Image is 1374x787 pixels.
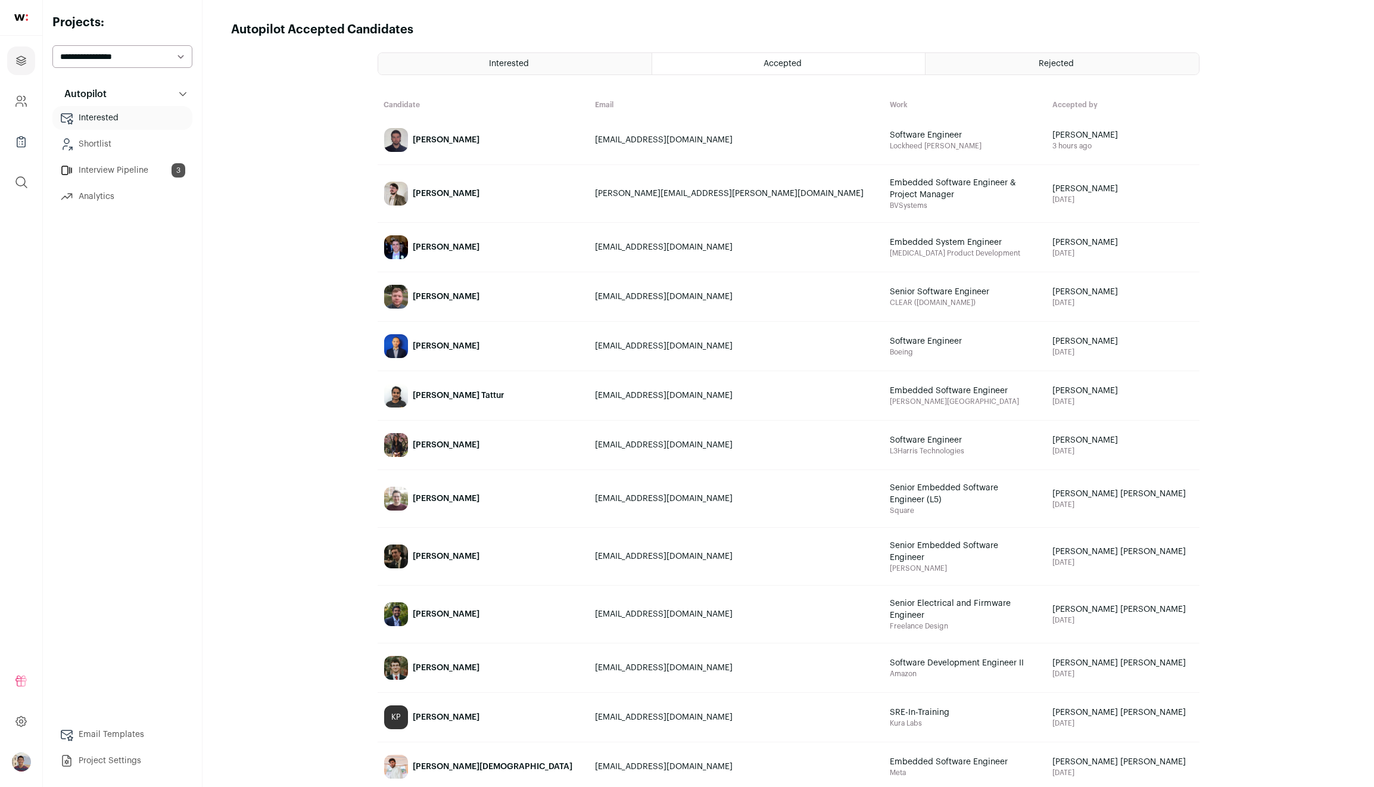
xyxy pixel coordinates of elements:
span: [MEDICAL_DATA] Product Development [890,248,1040,258]
div: [EMAIL_ADDRESS][DOMAIN_NAME] [595,390,878,402]
span: Amazon [890,669,1040,679]
div: [PERSON_NAME] Tattur [413,390,504,402]
span: Software Engineer [890,335,1033,347]
span: [PERSON_NAME] [PERSON_NAME] [1052,707,1193,718]
span: [DATE] [1052,500,1193,509]
a: [PERSON_NAME] [378,273,588,321]
span: [DATE] [1052,446,1193,456]
span: Boeing [890,347,1040,357]
span: [DATE] [1052,298,1193,307]
div: [PERSON_NAME] [413,550,479,562]
div: [PERSON_NAME] [413,439,479,451]
span: Software Engineer [890,129,1033,141]
span: [DATE] [1052,768,1193,777]
span: BVSystems [890,201,1040,210]
a: Analytics [52,185,192,209]
span: [PERSON_NAME] [PERSON_NAME] [1052,657,1193,669]
a: [PERSON_NAME] [378,322,588,370]
img: 7b75b68d163c46b5208b4937c7e5f5aa94eb0eb0a8b193c5a3e2066d13e227e0.jpg [384,755,408,779]
a: Company Lists [7,127,35,156]
img: ff01da00136bb7ad30707daa49b8297454e6b21ee3b13b30fd4162ad9c207825.jpg [384,433,408,457]
span: Software Development Engineer II [890,657,1033,669]
div: [PERSON_NAME] [413,340,479,352]
div: [PERSON_NAME] [413,493,479,505]
span: Meta [890,768,1040,777]
a: Shortlist [52,132,192,156]
a: [PERSON_NAME] [378,644,588,692]
button: Open dropdown [12,752,31,772]
img: 6e71210e218f60f05b17ce3be20a2c23493295355177525bd723fa51dcbd7089 [384,128,408,152]
a: [PERSON_NAME] Tattur [378,372,588,419]
span: Lockheed [PERSON_NAME] [890,141,1040,151]
a: [PERSON_NAME] [378,166,588,222]
span: [PERSON_NAME][GEOGRAPHIC_DATA] [890,397,1040,406]
th: Work [884,94,1046,116]
a: Projects [7,46,35,75]
span: Square [890,506,1040,515]
div: [EMAIL_ADDRESS][DOMAIN_NAME] [595,291,878,303]
div: [PERSON_NAME] [413,188,479,200]
span: [DATE] [1052,558,1193,567]
span: [PERSON_NAME] [890,564,1040,573]
span: CLEAR ([DOMAIN_NAME]) [890,298,1040,307]
span: Embedded System Engineer [890,237,1033,248]
img: 2f241df260731b955afb21eb96b3502bb71b19825f9b483a575a9a155351cc1c [384,545,408,568]
a: [PERSON_NAME] [378,586,588,642]
span: 3 hours ago [1052,141,1193,151]
span: SRE-In-Training [890,707,1033,718]
span: Senior Electrical and Firmware Engineer [890,598,1033,621]
span: Embedded Software Engineer [890,385,1033,397]
span: [DATE] [1052,718,1193,728]
span: Kura Labs [890,718,1040,728]
span: [DATE] [1052,669,1193,679]
img: 3aa041596dae30d8005e5a941ed023ea067a44c041cf347ce7eeec6203009adb.jpg [384,334,408,358]
a: Interview Pipeline3 [52,158,192,182]
span: [PERSON_NAME] [PERSON_NAME] [1052,488,1193,500]
h1: Autopilot Accepted Candidates [231,21,413,38]
span: Senior Software Engineer [890,286,1033,298]
a: Project Settings [52,749,192,773]
a: Company and ATS Settings [7,87,35,116]
div: [PERSON_NAME] [413,662,479,674]
div: [EMAIL_ADDRESS][DOMAIN_NAME] [595,134,878,146]
div: [EMAIL_ADDRESS][DOMAIN_NAME] [595,550,878,562]
span: [DATE] [1052,615,1193,625]
img: ae15b5eac782de7ea2a743a2e0c467c1765915db98b0ed01fe108808ea34fe47 [384,235,408,259]
div: [PERSON_NAME][DEMOGRAPHIC_DATA] [413,761,572,773]
span: [PERSON_NAME] [PERSON_NAME] [1052,604,1193,615]
span: Software Engineer [890,434,1033,446]
img: 3d893a1bc2d41d39b8e0604560764a442621d0e83fd8adee2dac9ecbe25efb37 [384,656,408,680]
span: [PERSON_NAME] [PERSON_NAME] [1052,756,1193,768]
div: [PERSON_NAME] [413,134,479,146]
img: eba225458286482abba16f59cb23631829f26c3d006315d1573a17cc4b93e3de [384,602,408,626]
div: [EMAIL_ADDRESS][DOMAIN_NAME] [595,608,878,620]
p: Autopilot [57,87,107,101]
div: [PERSON_NAME] [413,241,479,253]
span: [PERSON_NAME] [1052,183,1193,195]
a: Email Templates [52,723,192,746]
div: [EMAIL_ADDRESS][DOMAIN_NAME] [595,241,878,253]
span: [PERSON_NAME] [1052,237,1193,248]
img: 193aa664e43cce9f9117d2ab294193abcbe85f76a545d068993922e1c54c3d29 [384,487,408,511]
a: [PERSON_NAME] [378,223,588,271]
a: [PERSON_NAME] [378,421,588,469]
span: Senior Embedded Software Engineer [890,540,1033,564]
span: [PERSON_NAME] [1052,434,1193,446]
div: [PERSON_NAME] [413,711,479,723]
span: L3Harris Technologies [890,446,1040,456]
a: KP [PERSON_NAME] [378,693,588,741]
th: Candidate [378,94,589,116]
span: Senior Embedded Software Engineer (L5) [890,482,1033,506]
span: [DATE] [1052,347,1193,357]
span: Embedded Software Engineer & Project Manager [890,177,1033,201]
span: Accepted [764,60,802,68]
a: Interested [52,106,192,130]
span: [PERSON_NAME] [1052,286,1193,298]
span: [PERSON_NAME] [1052,335,1193,347]
a: [PERSON_NAME] [378,116,588,164]
div: [EMAIL_ADDRESS][DOMAIN_NAME] [595,761,878,773]
a: [PERSON_NAME] [378,528,588,584]
span: Rejected [1039,60,1074,68]
a: Interested [378,53,652,74]
div: [EMAIL_ADDRESS][DOMAIN_NAME] [595,340,878,352]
